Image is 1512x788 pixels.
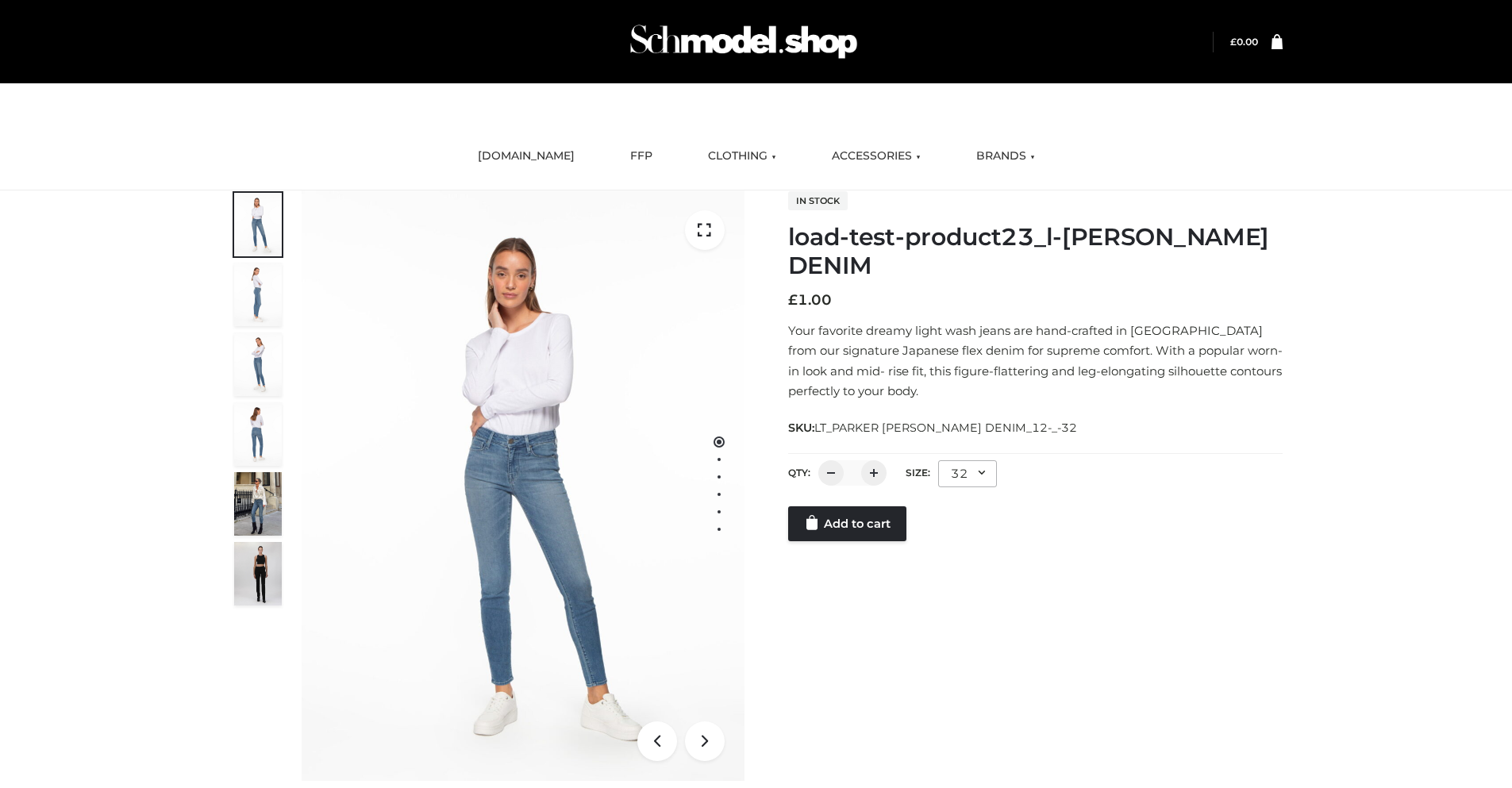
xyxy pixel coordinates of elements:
[788,223,1283,280] h1: load-test-product23_l-[PERSON_NAME] DENIM
[234,542,282,605] img: 49df5f96394c49d8b5cbdcda3511328a.HD-1080p-2.5Mbps-49301101_thumbnail.jpg
[938,460,997,487] div: 32
[234,332,282,396] img: 2001KLX-Ava-skinny-cove-3-scaled_eb6bf915-b6b9-448f-8c6c-8cabb27fd4b2.jpg
[302,190,744,781] img: 2001KLX-Ava-skinny-cove-1-scaled_9b141654-9513-48e5-b76c-3dc7db129200
[788,291,798,309] span: £
[466,139,587,174] a: [DOMAIN_NAME]
[1230,36,1237,48] span: £
[234,472,282,536] img: Bowery-Skinny_Cove-1.jpg
[788,467,810,479] label: QTY:
[964,139,1047,174] a: BRANDS
[234,193,282,256] img: 2001KLX-Ava-skinny-cove-1-scaled_9b141654-9513-48e5-b76c-3dc7db129200.jpg
[820,139,933,174] a: ACCESSORIES
[234,402,282,466] img: 2001KLX-Ava-skinny-cove-2-scaled_32c0e67e-5e94-449c-a916-4c02a8c03427.jpg
[788,191,848,210] span: In stock
[234,263,282,326] img: 2001KLX-Ava-skinny-cove-4-scaled_4636a833-082b-4702-abec-fd5bf279c4fc.jpg
[788,321,1283,402] p: Your favorite dreamy light wash jeans are hand-crafted in [GEOGRAPHIC_DATA] from our signature Ja...
[696,139,788,174] a: CLOTHING
[906,467,930,479] label: Size:
[788,506,906,541] a: Add to cart
[618,139,664,174] a: FFP
[625,10,863,73] img: Schmodel Admin 964
[788,418,1079,437] span: SKU:
[788,291,832,309] bdi: 1.00
[1230,36,1258,48] a: £0.00
[1230,36,1258,48] bdi: 0.00
[814,421,1077,435] span: LT_PARKER [PERSON_NAME] DENIM_12-_-32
